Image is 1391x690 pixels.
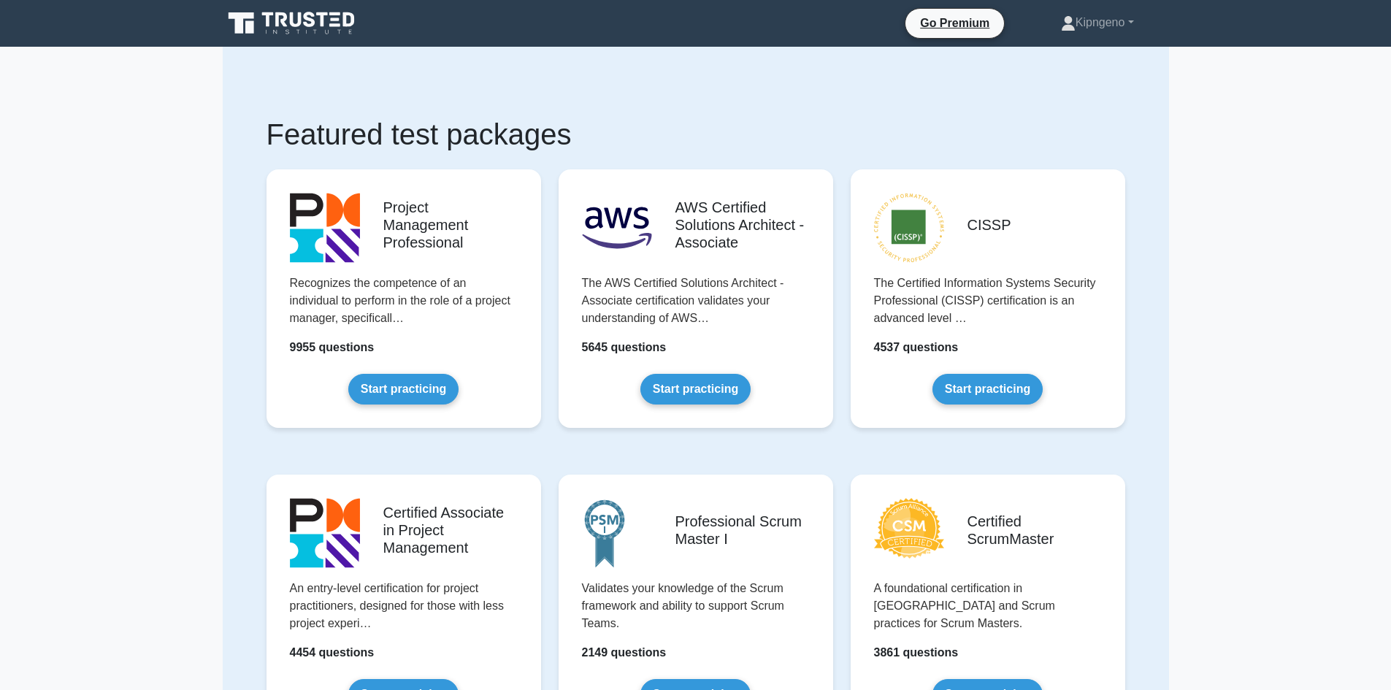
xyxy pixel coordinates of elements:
a: Kipngeno [1026,8,1169,37]
a: Start practicing [640,374,751,405]
a: Start practicing [932,374,1043,405]
h1: Featured test packages [267,117,1125,152]
a: Start practicing [348,374,459,405]
a: Go Premium [911,14,998,32]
